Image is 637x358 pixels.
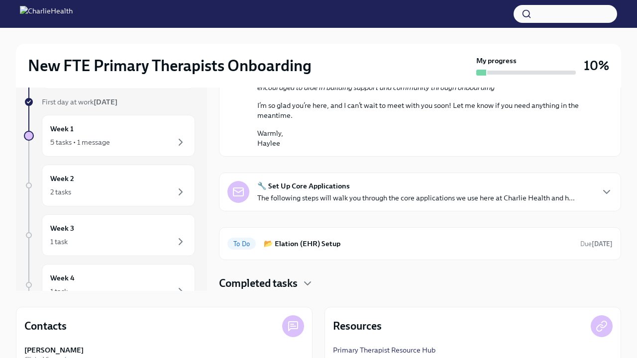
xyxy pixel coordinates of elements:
h4: Resources [333,319,382,334]
h6: Week 2 [50,173,74,184]
h3: 10% [584,57,609,75]
h6: Week 3 [50,223,74,234]
img: CharlieHealth [20,6,73,22]
h6: Week 1 [50,123,74,134]
strong: [PERSON_NAME] [24,345,84,355]
a: Primary Therapist Resource Hub [333,345,435,355]
h6: Week 4 [50,272,75,283]
strong: My progress [476,56,517,66]
span: To Do [227,240,256,248]
div: 1 task [50,237,68,247]
span: September 12th, 2025 07:00 [580,239,613,249]
span: Due [580,240,613,248]
h4: Contacts [24,319,67,334]
p: Warmly, Haylee [257,128,597,148]
a: To Do📂 Elation (EHR) SetupDue[DATE] [227,236,613,252]
div: 2 tasks [50,187,71,197]
div: 1 task [50,286,68,296]
span: First day at work [42,97,117,106]
strong: [DATE] [592,240,613,248]
a: First day at work[DATE] [24,97,195,107]
a: Week 31 task [24,214,195,256]
div: 5 tasks • 1 message [50,137,110,147]
strong: [DATE] [94,97,117,106]
a: Week 22 tasks [24,165,195,206]
h4: Completed tasks [219,276,298,291]
div: Completed tasks [219,276,621,291]
strong: 🔧 Set Up Core Applications [257,181,350,191]
a: Week 15 tasks • 1 message [24,115,195,157]
h6: 📂 Elation (EHR) Setup [264,238,572,249]
a: Week 41 task [24,264,195,306]
p: I’m so glad you’re here, and I can’t wait to meet with you soon! Let me know if you need anything... [257,100,597,120]
p: The following steps will walk you through the core applications we use here at Charlie Health and... [257,193,575,203]
h2: New FTE Primary Therapists Onboarding [28,56,312,76]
